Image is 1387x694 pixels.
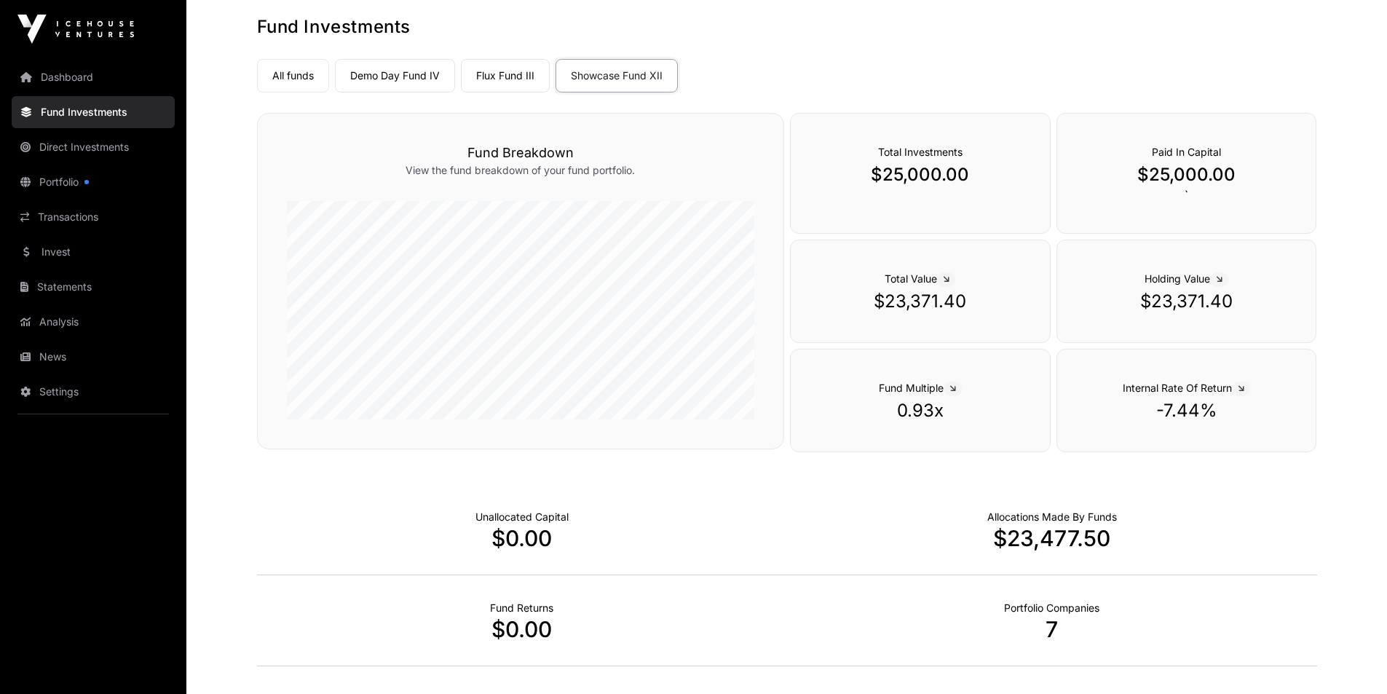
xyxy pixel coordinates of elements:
p: $23,371.40 [820,290,1021,313]
div: ` [1056,113,1317,234]
h3: Fund Breakdown [287,143,754,163]
p: $25,000.00 [820,163,1021,186]
p: View the fund breakdown of your fund portfolio. [287,163,754,178]
a: All funds [257,59,329,92]
p: Capital Deployed Into Companies [987,510,1117,524]
a: Invest [12,236,175,268]
a: Fund Investments [12,96,175,128]
a: Demo Day Fund IV [335,59,455,92]
p: Number of Companies Deployed Into [1004,601,1099,615]
h1: Fund Investments [257,15,1317,39]
span: Internal Rate Of Return [1123,382,1250,394]
p: Realised Returns from Funds [490,601,553,615]
a: Flux Fund III [461,59,550,92]
a: News [12,341,175,373]
span: Holding Value [1145,272,1228,285]
a: Showcase Fund XII [556,59,678,92]
span: Total Investments [878,146,963,158]
img: Icehouse Ventures Logo [17,15,134,44]
p: $0.00 [257,525,787,551]
p: $25,000.00 [1086,163,1287,186]
a: Direct Investments [12,131,175,163]
a: Statements [12,271,175,303]
p: Cash not yet allocated [475,510,569,524]
a: Portfolio [12,166,175,198]
p: 7 [787,616,1317,642]
p: 0.93x [820,399,1021,422]
a: Settings [12,376,175,408]
a: Analysis [12,306,175,338]
p: $23,371.40 [1086,290,1287,313]
span: Total Value [885,272,955,285]
a: Transactions [12,201,175,233]
p: $0.00 [257,616,787,642]
p: $23,477.50 [787,525,1317,551]
span: Paid In Capital [1152,146,1221,158]
iframe: Chat Widget [1314,624,1387,694]
a: Dashboard [12,61,175,93]
span: Fund Multiple [879,382,962,394]
p: -7.44% [1086,399,1287,422]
